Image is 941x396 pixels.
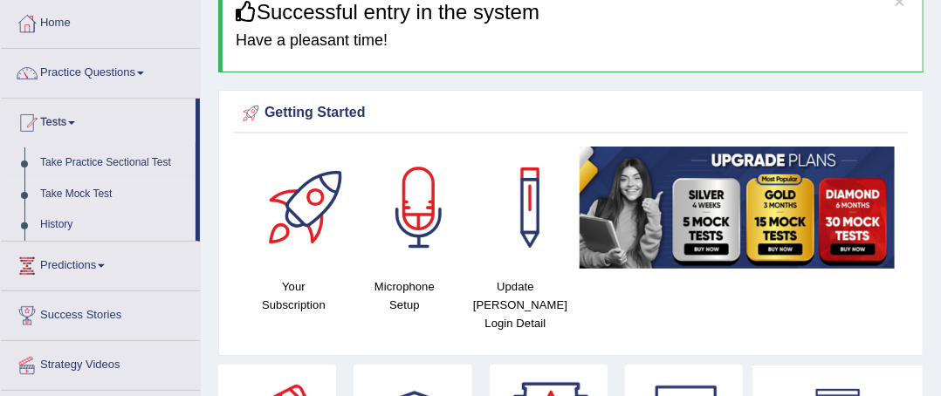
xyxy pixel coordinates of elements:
div: Getting Started [238,100,903,126]
a: History [32,209,196,241]
a: Take Practice Sectional Test [32,147,196,179]
a: Practice Questions [1,49,200,92]
a: Predictions [1,242,200,285]
a: Take Mock Test [32,179,196,210]
a: Strategy Videos [1,341,200,385]
a: Tests [1,99,196,142]
a: Success Stories [1,291,200,335]
h4: Microphone Setup [358,277,451,314]
h4: Your Subscription [247,277,340,314]
h4: Update [PERSON_NAME] Login Detail [469,277,562,332]
h3: Successful entry in the system [236,1,910,24]
img: small5.jpg [580,147,895,269]
h4: Have a pleasant time! [236,32,910,50]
